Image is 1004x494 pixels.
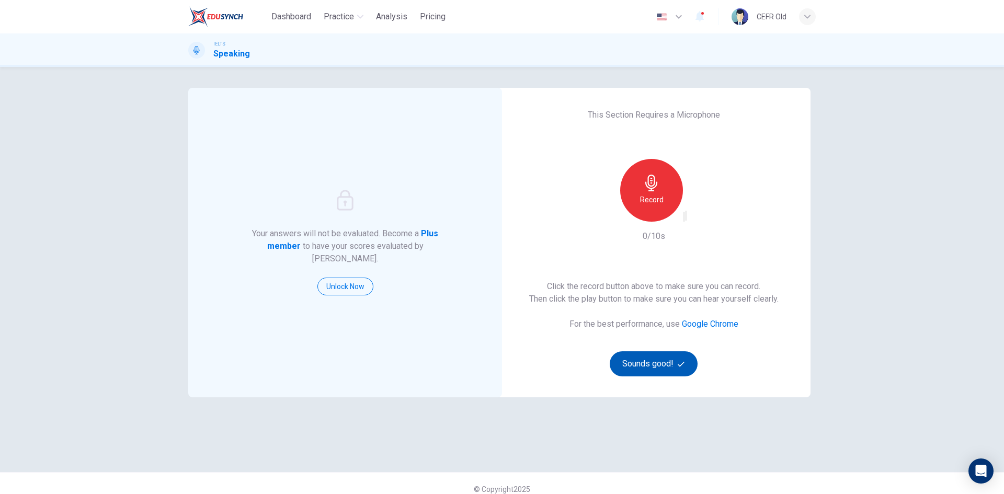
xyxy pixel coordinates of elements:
[682,319,738,329] a: Google Chrome
[529,280,779,305] h6: Click the record button above to make sure you can record. Then click the play button to make sur...
[732,8,748,25] img: Profile picture
[188,6,267,27] a: EduSynch logo
[372,7,412,26] button: Analysis
[213,48,250,60] h1: Speaking
[968,458,994,484] div: Open Intercom Messenger
[640,193,664,206] h6: Record
[420,10,446,23] span: Pricing
[610,351,698,376] button: Sounds good!
[643,230,665,243] h6: 0/10s
[376,10,407,23] span: Analysis
[188,6,243,27] img: EduSynch logo
[588,109,720,121] h6: This Section Requires a Microphone
[569,318,738,330] h6: For the best performance, use
[324,10,354,23] span: Practice
[620,159,683,222] button: Record
[251,227,440,265] h6: Your answers will not be evaluated. Become a to have your scores evaluated by [PERSON_NAME].
[213,40,225,48] span: IELTS
[416,7,450,26] button: Pricing
[271,10,311,23] span: Dashboard
[655,13,668,21] img: en
[267,7,315,26] button: Dashboard
[320,7,368,26] button: Practice
[474,485,530,493] span: © Copyright 2025
[317,278,373,295] button: Unlock Now
[757,10,786,23] div: CEFR Old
